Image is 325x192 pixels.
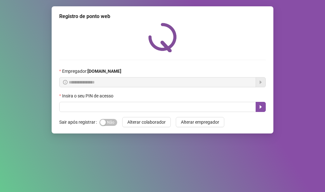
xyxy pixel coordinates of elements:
[127,119,166,126] span: Alterar colaborador
[59,117,99,127] label: Sair após registrar
[176,117,224,127] button: Alterar empregador
[181,119,219,126] span: Alterar empregador
[59,13,266,20] div: Registro de ponto web
[258,104,263,109] span: caret-right
[148,23,177,52] img: QRPoint
[63,80,67,84] span: info-circle
[87,69,121,74] strong: [DOMAIN_NAME]
[122,117,171,127] button: Alterar colaborador
[62,68,121,75] span: Empregador :
[59,92,118,99] label: Insira o seu PIN de acesso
